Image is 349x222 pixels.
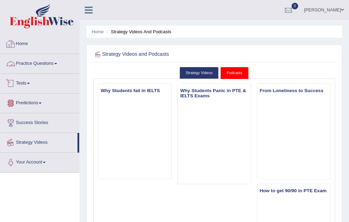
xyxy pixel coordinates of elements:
[0,133,77,150] a: Strategy Videos
[0,54,79,71] a: Practice Questions
[93,50,244,59] h2: Strategy Videos and Podcasts
[180,67,219,79] a: Strategy Videos
[98,87,171,95] h3: Why Students fail in IELTS
[220,67,248,79] a: Podcasts
[292,3,299,9] span: 0
[105,28,171,35] li: Strategy Videos and Podcasts
[0,74,79,91] a: Tests
[0,94,79,111] a: Predictions
[0,34,79,52] a: Home
[257,187,330,195] h3: How to get 90/90 in PTE Exam
[0,153,79,170] a: Your Account
[257,87,330,95] h3: From Loneliness to Success
[92,29,104,34] a: Home
[0,113,79,131] a: Success Stories
[178,87,251,100] h3: Why Students Panic in PTE & IELTS Exams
